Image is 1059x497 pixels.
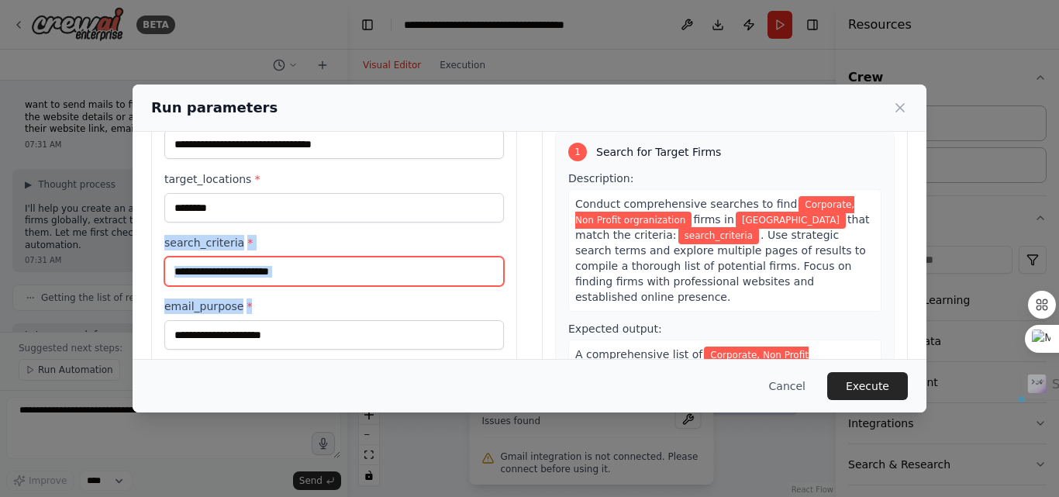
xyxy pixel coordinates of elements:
[693,213,733,226] span: firms in
[164,235,504,250] label: search_criteria
[568,323,662,335] span: Expected output:
[596,144,721,160] span: Search for Target Firms
[827,372,908,400] button: Execute
[575,198,797,210] span: Conduct comprehensive searches to find
[151,97,278,119] h2: Run parameters
[575,347,809,379] span: Variable: firm_type
[757,372,818,400] button: Cancel
[575,213,869,241] span: that match the criteria:
[678,227,759,244] span: Variable: search_criteria
[568,172,633,185] span: Description:
[568,143,587,161] div: 1
[575,196,854,229] span: Variable: firm_type
[575,348,702,361] span: A comprehensive list of
[575,229,866,303] span: . Use strategic search terms and explore multiple pages of results to compile a thorough list of ...
[164,171,504,187] label: target_locations
[164,299,504,314] label: email_purpose
[736,212,846,229] span: Variable: target_locations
